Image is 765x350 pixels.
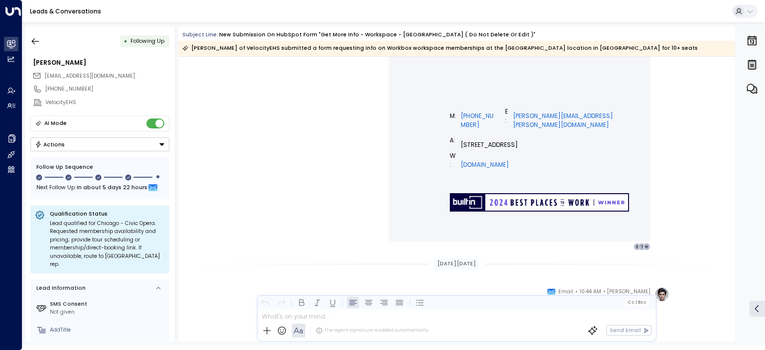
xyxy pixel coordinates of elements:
td: A: [450,129,461,149]
div: [PHONE_NUMBER] [45,85,169,93]
div: The agent signature is added automatically [316,327,428,334]
div: [DATE][DATE] [434,258,479,269]
div: Not given [50,308,166,316]
td: W: [450,149,461,169]
span: • [575,287,578,297]
div: Next Follow Up: [36,183,163,194]
label: SMS Consent [50,300,166,308]
div: Lead Information [34,284,86,292]
div: H [643,243,651,251]
button: Actions [30,137,169,151]
td: [STREET_ADDRESS] [461,129,646,149]
button: Cc|Bcc [625,299,649,306]
div: [PERSON_NAME] [33,58,169,67]
div: AI Mode [44,118,67,128]
div: Button group with a nested menu [30,137,169,151]
div: Lead qualified for Chicago - Civic Opera. Requested membership availability and pricing; provide ... [50,220,165,269]
span: [PERSON_NAME] [607,287,650,297]
div: 6 [634,243,641,251]
div: Actions [35,141,65,148]
button: Redo [275,296,287,308]
div: • [124,34,127,48]
a: [DOMAIN_NAME] [461,160,509,169]
div: [PERSON_NAME] of VelocityEHS submitted a form requesting info on Workbox workspace memberships at... [182,43,698,53]
span: • [603,287,606,297]
span: Following Up [130,37,164,45]
span: Subject Line: [182,31,218,38]
div: AddTitle [50,326,166,334]
span: [EMAIL_ADDRESS][DOMAIN_NAME] [45,72,135,80]
div: T [638,243,646,251]
img: Built In — 2024 Best Places to Work — Winner [450,193,629,212]
span: 10:44 AM [580,287,601,297]
div: New submission on HubSpot Form "Get more info - Workspace - [GEOGRAPHIC_DATA] ( Do not delete or ... [219,31,535,39]
td: M: [450,103,461,129]
button: Undo [259,296,271,308]
span: ewilliams@ehs.com [45,72,135,80]
a: Leads & Conversations [30,7,101,15]
div: Follow Up Sequence [36,163,163,171]
p: Qualification Status [50,210,165,218]
a: [PHONE_NUMBER] [461,112,497,129]
a: [PERSON_NAME][EMAIL_ADDRESS][PERSON_NAME][DOMAIN_NAME] [513,112,646,129]
span: Cc Bcc [628,300,646,305]
div: VelocityEHS [45,99,169,107]
img: profile-logo.png [654,287,669,302]
span: Email [558,287,573,297]
span: In about 5 days 22 hours [77,183,147,194]
td: E: [505,103,513,129]
span: | [635,300,637,305]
